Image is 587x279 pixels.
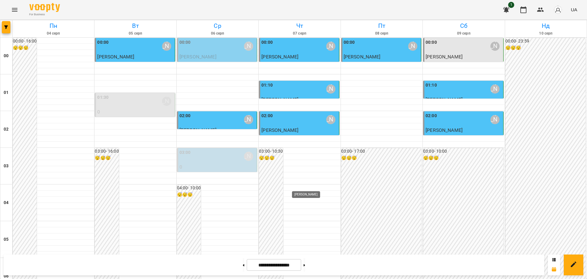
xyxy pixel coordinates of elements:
[490,42,500,51] div: Вовк Галина
[326,84,335,94] div: Вовк Галина
[426,127,463,133] span: [PERSON_NAME]
[29,13,60,17] span: For Business
[426,113,437,119] label: 02:00
[426,82,437,89] label: 01:10
[261,127,298,133] span: [PERSON_NAME]
[261,82,273,89] label: 01:10
[571,6,577,13] span: UA
[505,45,585,51] h6: 😴😴😴
[342,21,422,31] h6: Пт
[426,54,463,60] span: [PERSON_NAME]
[261,39,273,46] label: 00:00
[426,39,437,46] label: 00:00
[259,148,283,155] h6: 03:00 - 10:30
[4,199,9,206] h6: 04
[178,31,257,36] h6: 06 серп
[344,54,381,60] span: [PERSON_NAME]
[426,97,463,102] span: [PERSON_NAME]
[424,21,504,31] h6: Сб
[342,31,422,36] h6: 08 серп
[162,42,171,51] div: Вовк Галина
[179,54,216,60] span: [PERSON_NAME]
[261,97,298,102] span: [PERSON_NAME]
[341,148,421,155] h6: 03:00 - 17:00
[423,148,503,155] h6: 03:00 - 10:00
[97,61,173,68] p: індивід МА 45 хв
[508,2,514,8] span: 1
[179,61,256,68] p: Індив 45 хв
[4,53,9,59] h6: 00
[29,3,60,12] img: Voopty Logo
[261,134,338,141] p: індивід шч 45 хв
[13,45,37,51] h6: 😴😴😴
[95,155,119,162] h6: 😴😴😴
[505,38,585,45] h6: 00:00 - 23:59
[424,31,504,36] h6: 09 серп
[490,84,500,94] div: Вовк Галина
[244,42,253,51] div: Вовк Галина
[260,21,339,31] h6: Чт
[408,42,417,51] div: Вовк Галина
[97,108,173,116] p: 0
[97,94,109,101] label: 01:30
[260,31,339,36] h6: 07 серп
[179,149,191,156] label: 03:00
[179,171,256,185] p: індивід МА 45 хв ([PERSON_NAME])
[95,21,175,31] h6: Вт
[344,61,420,68] p: індивід МА 45 хв
[179,113,191,119] label: 02:00
[97,39,109,46] label: 00:00
[326,42,335,51] div: Вовк Галина
[179,39,191,46] label: 00:00
[326,115,335,124] div: Вовк Галина
[259,155,283,162] h6: 😴😴😴
[261,61,338,68] p: індивід МА 45 хв
[178,21,257,31] h6: Ср
[13,31,93,36] h6: 04 серп
[13,21,93,31] h6: Пн
[177,192,201,198] h6: 😴😴😴
[97,54,134,60] span: [PERSON_NAME]
[426,134,502,141] p: індивід шч 45 хв
[97,116,173,123] p: індивід шч 45 хв
[162,97,171,106] div: Вовк Галина
[7,2,22,17] button: Menu
[4,236,9,243] h6: 05
[423,155,503,162] h6: 😴😴😴
[177,185,201,192] h6: 04:00 - 10:00
[4,126,9,133] h6: 02
[506,31,586,36] h6: 10 серп
[95,148,119,155] h6: 03:00 - 16:00
[490,115,500,124] div: Вовк Галина
[568,4,580,15] button: UA
[554,6,562,14] img: avatar_s.png
[244,115,253,124] div: Вовк Галина
[341,155,421,162] h6: 😴😴😴
[506,21,586,31] h6: Нд
[179,127,216,133] span: [PERSON_NAME]
[244,152,253,161] div: Вовк Галина
[95,31,175,36] h6: 05 серп
[4,89,9,96] h6: 01
[426,61,502,68] p: індивід шч 45 хв
[261,54,298,60] span: [PERSON_NAME]
[179,163,256,171] p: 0
[4,163,9,169] h6: 03
[261,113,273,119] label: 02:00
[344,39,355,46] label: 00:00
[13,38,37,45] h6: 00:00 - 16:00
